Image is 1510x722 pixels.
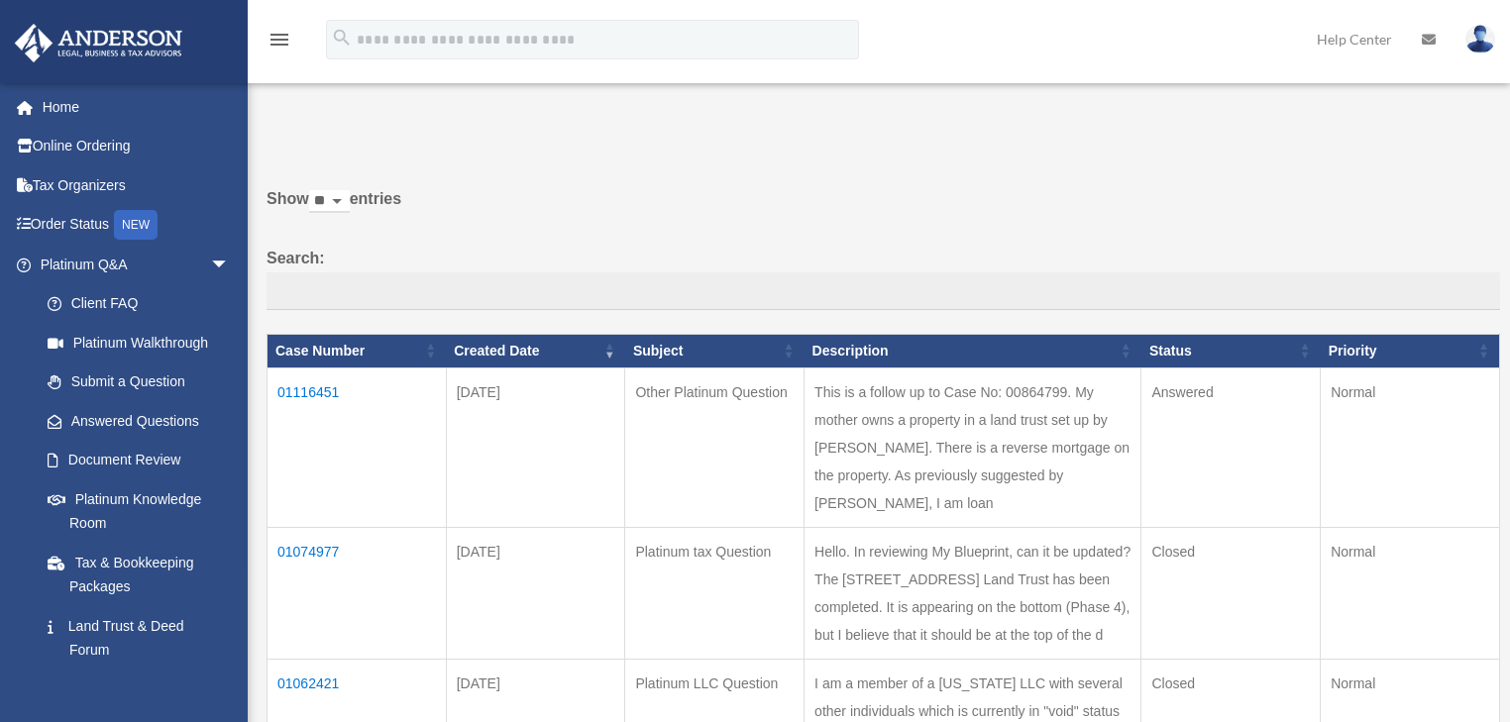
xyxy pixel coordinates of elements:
span: arrow_drop_down [210,245,250,285]
th: Status: activate to sort column ascending [1141,334,1321,367]
td: This is a follow up to Case No: 00864799. My mother owns a property in a land trust set up by [PE... [805,367,1141,527]
div: NEW [114,210,158,240]
img: User Pic [1465,25,1495,53]
a: Platinum Walkthrough [28,323,250,362]
td: [DATE] [446,527,625,659]
a: Platinum Knowledge Room [28,479,250,543]
label: Show entries [267,185,1500,233]
a: Order StatusNEW [14,205,260,246]
i: menu [268,28,291,52]
td: Platinum tax Question [625,527,805,659]
a: Tax & Bookkeeping Packages [28,543,250,606]
td: 01074977 [268,527,447,659]
th: Created Date: activate to sort column ascending [446,334,625,367]
td: 01116451 [268,367,447,527]
td: Hello. In reviewing My Blueprint, can it be updated? The [STREET_ADDRESS] Land Trust has been com... [805,527,1141,659]
a: Online Ordering [14,127,260,166]
select: Showentries [309,190,350,213]
th: Subject: activate to sort column ascending [625,334,805,367]
img: Anderson Advisors Platinum Portal [9,24,188,62]
a: Tax Organizers [14,165,260,205]
a: Platinum Q&Aarrow_drop_down [14,245,250,284]
td: Closed [1141,527,1321,659]
td: [DATE] [446,367,625,527]
a: menu [268,35,291,52]
a: Land Trust & Deed Forum [28,606,250,670]
a: Document Review [28,441,250,480]
i: search [331,27,353,49]
td: Normal [1321,367,1500,527]
th: Description: activate to sort column ascending [805,334,1141,367]
td: Normal [1321,527,1500,659]
a: Answered Questions [28,401,240,441]
a: Client FAQ [28,284,250,324]
a: Home [14,87,260,127]
td: Other Platinum Question [625,367,805,527]
input: Search: [267,272,1500,310]
td: Answered [1141,367,1321,527]
th: Case Number: activate to sort column ascending [268,334,447,367]
label: Search: [267,245,1500,310]
a: Submit a Question [28,362,250,402]
th: Priority: activate to sort column ascending [1321,334,1500,367]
